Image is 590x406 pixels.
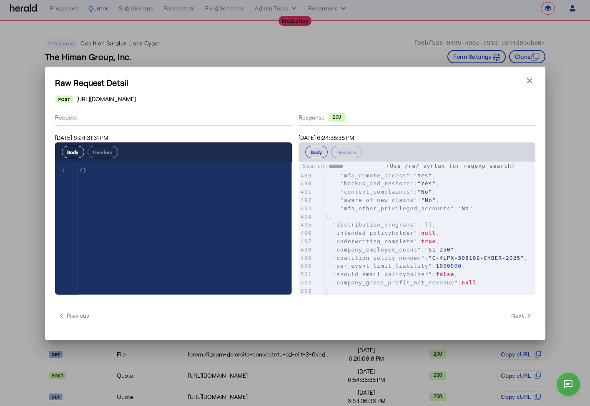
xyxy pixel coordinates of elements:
span: "mfa_other_privileged_accounts" [340,205,454,212]
span: } [326,288,329,294]
span: : , [326,172,436,179]
h1: Raw Request Detail [55,77,535,88]
span: : , [326,230,440,236]
span: "coalition_policy_number" [333,255,425,261]
span: "company_gross_profit_net_revenue" [333,279,458,286]
span: null [462,279,476,286]
span: : , [326,189,436,195]
span: [URL][DOMAIN_NAME] [76,95,136,103]
span: "Yes" [417,180,436,187]
span: "company_employee_count" [333,247,421,253]
div: 498 [299,246,313,254]
span: (Use /re/ syntax for regexp search) [387,163,515,169]
div: 494 [299,213,313,221]
span: "aware_of_new_claims" [340,197,417,203]
span: "mfa_remote_access" [340,172,410,179]
span: : , [326,180,440,187]
span: : , [326,197,440,203]
div: 491 [299,188,313,196]
div: 500 [299,262,313,270]
span: "No" [421,197,436,203]
span: "backup_and_restore" [340,180,414,187]
button: Headers [88,146,118,158]
span: 1000000 [436,263,462,269]
span: "intended_policyholder" [333,230,417,236]
span: : , [326,271,458,277]
div: 499 [299,254,313,262]
button: Body [305,146,328,158]
span: "Yes" [414,172,432,179]
span: "content_complaints" [340,189,414,195]
span: [DATE] 6:24:35:35 PM [299,134,354,141]
button: Body [62,146,84,158]
div: 489 [299,172,313,180]
span: "should_email_policyholder" [333,271,432,277]
span: Previous [58,311,89,320]
span: false [436,271,454,277]
span: Next [511,311,532,320]
div: 497 [299,237,313,246]
span: "51-250" [425,247,454,253]
div: 503 [299,287,313,295]
span: : , [326,263,466,269]
span: : [326,205,473,212]
div: Response [299,113,535,122]
span: "underwriting_complete" [333,238,417,244]
span: [DATE] 6:24:31:31 PM [55,134,108,141]
span: : , [326,247,458,253]
span: null [421,230,436,236]
span: : [326,279,477,286]
input: Search: [329,162,383,171]
span: "C-4LPX-308109-CYBER-2025" [429,255,525,261]
div: 490 [299,179,313,188]
button: Previous [55,308,93,323]
span: "per_event_limit_liability" [333,263,432,269]
label: Search: [303,163,383,169]
div: 502 [299,279,313,287]
span: {} [80,167,87,174]
div: Request [55,110,292,126]
span: : [], [326,222,436,228]
div: 1 [55,167,67,175]
div: 501 [299,270,313,279]
span: : , [326,255,528,261]
span: "No" [417,189,432,195]
text: 200 [332,114,341,120]
button: Next [508,308,535,323]
div: 493 [299,204,313,213]
button: Headers [331,146,362,158]
span: true [421,238,436,244]
span: }, [326,214,333,220]
span: : , [326,238,440,244]
div: 495 [299,221,313,229]
span: "No" [458,205,472,212]
div: 496 [299,229,313,237]
div: 492 [299,196,313,204]
span: "distribution_programs" [333,222,417,228]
